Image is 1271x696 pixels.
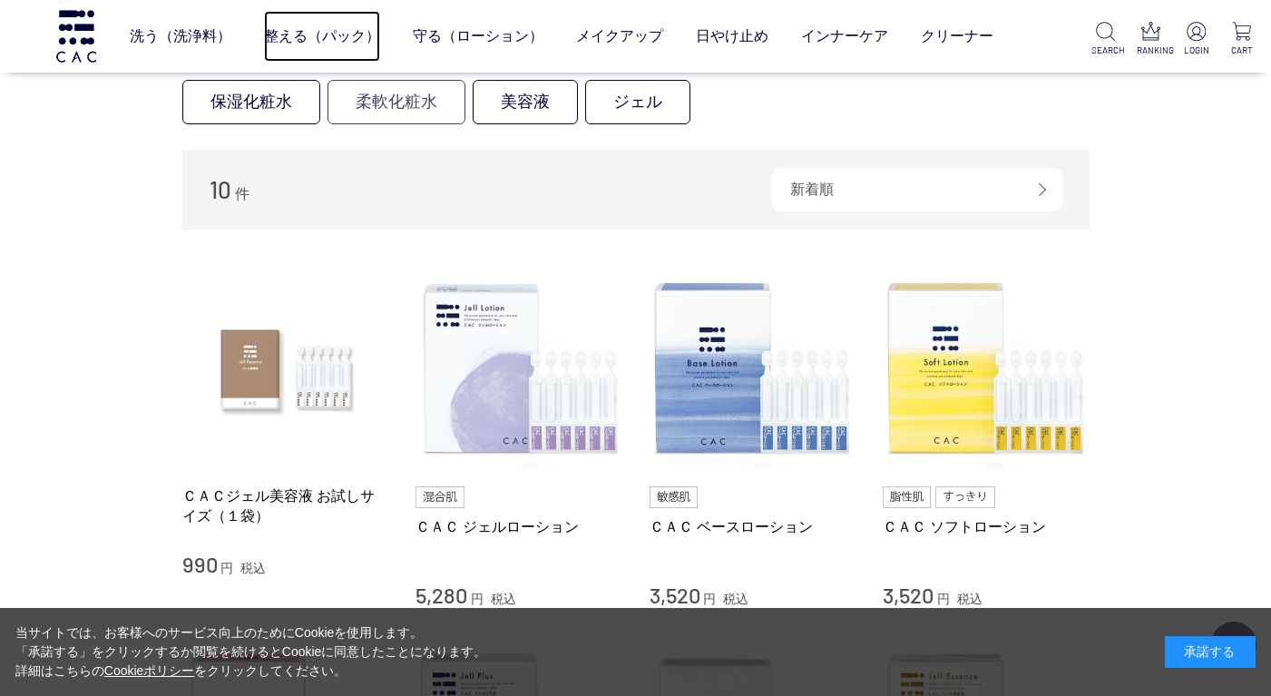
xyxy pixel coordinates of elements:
[413,11,543,61] a: 守る（ローション）
[210,175,231,203] span: 10
[1091,44,1120,57] p: SEARCH
[182,486,389,525] a: ＣＡＣジェル美容液 お試しサイズ（１袋）
[801,11,888,61] a: インナーケア
[1227,44,1256,57] p: CART
[104,663,195,678] a: Cookieポリシー
[1137,22,1166,57] a: RANKING
[416,486,464,508] img: 混合肌
[935,486,995,508] img: すっきり
[416,266,622,473] img: ＣＡＣ ジェルローション
[576,11,663,61] a: メイクアップ
[15,623,487,681] div: 当サイトでは、お客様へのサービス向上のためにCookieを使用します。 「承諾する」をクリックするか閲覧を続けるとCookieに同意したことになります。 詳細はこちらの をクリックしてください。
[696,11,768,61] a: 日やけ止め
[650,582,700,608] span: 3,520
[703,592,716,606] span: 円
[182,266,389,473] img: ＣＡＣジェル美容液 お試しサイズ（１袋）
[416,582,467,608] span: 5,280
[235,186,249,201] span: 件
[723,592,748,606] span: 税込
[1182,44,1211,57] p: LOGIN
[491,592,516,606] span: 税込
[240,561,266,575] span: 税込
[1227,22,1256,57] a: CART
[772,168,1062,211] div: 新着順
[883,582,934,608] span: 3,520
[1137,44,1166,57] p: RANKING
[883,266,1090,473] img: ＣＡＣ ソフトローション
[957,592,983,606] span: 税込
[182,551,218,577] span: 990
[921,11,993,61] a: クリーナー
[182,80,320,124] a: 保湿化粧水
[1091,22,1120,57] a: SEARCH
[585,80,690,124] a: ジェル
[471,592,484,606] span: 円
[883,517,1090,536] a: ＣＡＣ ソフトローション
[1182,22,1211,57] a: LOGIN
[473,80,578,124] a: 美容液
[130,11,231,61] a: 洗う（洗浄料）
[328,80,465,124] a: 柔軟化粧水
[54,10,99,62] img: logo
[650,486,699,508] img: 敏感肌
[937,592,950,606] span: 円
[1165,636,1256,668] div: 承諾する
[650,517,856,536] a: ＣＡＣ ベースローション
[650,266,856,473] img: ＣＡＣ ベースローション
[264,11,380,61] a: 整える（パック）
[883,486,931,508] img: 脂性肌
[220,561,233,575] span: 円
[416,517,622,536] a: ＣＡＣ ジェルローション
